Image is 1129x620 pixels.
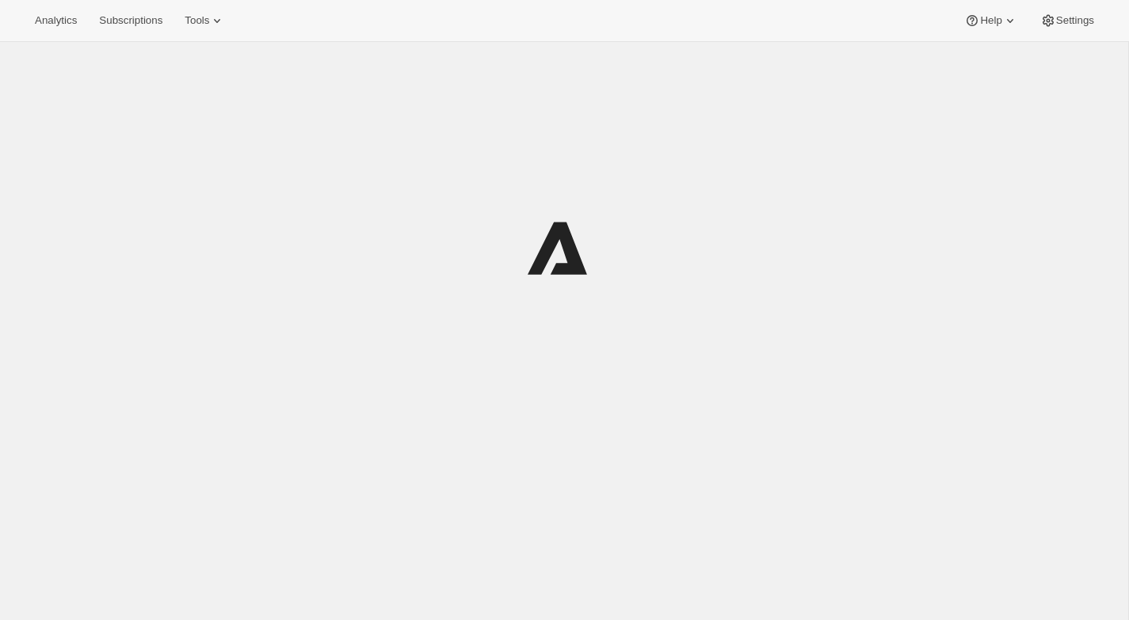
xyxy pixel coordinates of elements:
[25,10,86,32] button: Analytics
[980,14,1001,27] span: Help
[35,14,77,27] span: Analytics
[175,10,235,32] button: Tools
[99,14,162,27] span: Subscriptions
[1031,10,1104,32] button: Settings
[1056,14,1094,27] span: Settings
[955,10,1027,32] button: Help
[90,10,172,32] button: Subscriptions
[185,14,209,27] span: Tools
